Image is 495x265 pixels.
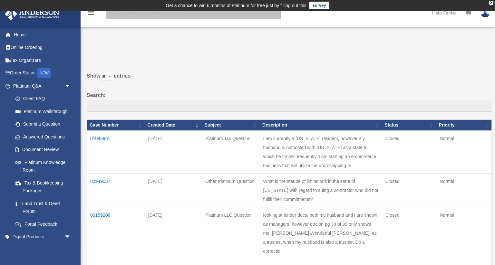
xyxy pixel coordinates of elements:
[260,131,382,174] td: I am currently a [US_STATE] resident, however my husband is outposted with [US_STATE] as a state ...
[87,131,145,174] td: 01045961
[87,100,492,112] input: Search:
[5,67,81,80] a: Order StatusNEW
[480,8,490,17] img: User Pic
[145,207,202,259] td: [DATE]
[5,231,81,243] a: Digital Productsarrow_drop_down
[202,174,260,207] td: Other Platinum Question
[309,2,329,9] a: survey
[101,73,114,80] select: Showentries
[202,207,260,259] td: Platinum LLC Question
[87,207,145,259] td: 00159206
[145,120,202,131] th: Created Date: activate to sort column ascending
[260,207,382,259] td: looking at binder docs, both my husband and i are shown as managers, however doc on pg 39 of 39 o...
[9,156,77,176] a: Platinum Knowledge Room
[382,207,436,259] td: Closed
[436,131,492,174] td: Normal
[145,131,202,174] td: [DATE]
[9,143,77,156] a: Document Review
[64,243,77,256] span: arrow_drop_down
[9,105,77,118] a: Platinum Walkthrough
[87,120,145,131] th: Case Number: activate to sort column ascending
[87,11,95,17] a: menu
[87,174,145,207] td: 00949057
[202,131,260,174] td: Platinum Tax Question
[145,174,202,207] td: [DATE]
[5,41,81,54] a: Online Ordering
[9,197,77,218] a: Land Trust & Deed Forum
[64,231,77,244] span: arrow_drop_down
[9,92,77,105] a: Client FAQ
[382,131,436,174] td: Closed
[37,68,51,78] div: NEW
[5,243,81,256] a: My Entitiesarrow_drop_down
[382,120,436,131] th: Status: activate to sort column ascending
[5,28,81,41] a: Home
[436,174,492,207] td: Normal
[489,1,493,5] div: close
[436,120,492,131] th: Priority: activate to sort column ascending
[436,207,492,259] td: Normal
[9,176,77,197] a: Tax & Bookkeeping Packages
[64,80,77,93] span: arrow_drop_down
[166,2,306,9] div: Get a chance to win 6 months of Platinum for free just by filling out this
[5,54,81,67] a: Tax Organizers
[5,80,77,92] a: Platinum Q&Aarrow_drop_down
[108,9,115,16] i: search
[87,71,492,87] label: Show entries
[3,8,61,20] img: Anderson Advisors Platinum Portal
[260,174,382,207] td: What is the statute of limitations in the state of [US_STATE] with regard to suing a contractor w...
[382,174,436,207] td: Closed
[202,120,260,131] th: Subject: activate to sort column ascending
[260,120,382,131] th: Description: activate to sort column ascending
[87,91,492,112] label: Search:
[9,118,77,131] a: Submit a Question
[87,9,95,17] i: menu
[9,218,77,231] a: Portal Feedback
[9,130,74,143] a: Answered Questions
